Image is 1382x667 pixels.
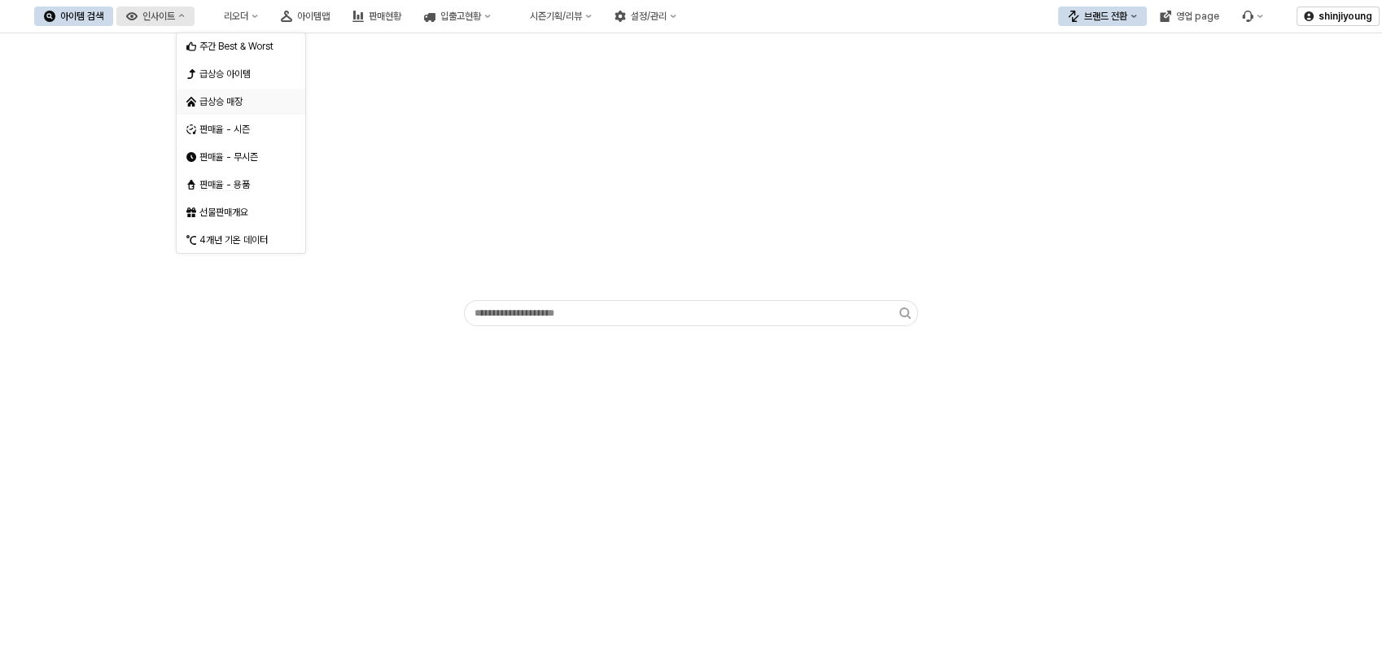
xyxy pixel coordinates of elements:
div: 판매율 - 무시즌 [199,150,286,163]
button: 영업 page [1150,7,1229,26]
div: 4개년 기온 데이터 [199,233,286,246]
div: 선물판매개요 [199,206,286,219]
button: 시즌기획/리뷰 [504,7,601,26]
div: 아이템 검색 [60,11,103,22]
div: 주간 Best & Worst [199,40,286,53]
div: 버그 제보 및 기능 개선 요청 [1232,7,1273,26]
button: 리오더 [198,7,268,26]
div: 리오더 [224,11,248,22]
button: shinjiyoung [1297,7,1380,26]
div: Select an option [177,33,305,254]
button: 판매현황 [343,7,411,26]
div: 판매현황 [369,11,401,22]
button: 아이템맵 [271,7,339,26]
button: 설정/관리 [605,7,686,26]
div: 급상승 아이템 [199,68,286,81]
span: 판매율 - 용품 [199,179,250,191]
div: 판매율 - 시즌 [199,123,286,136]
div: 입출고현황 [440,11,481,22]
button: 브랜드 전환 [1058,7,1147,26]
div: 설정/관리 [631,11,667,22]
div: 아이템맵 [297,11,330,22]
button: 입출고현황 [414,7,501,26]
button: 아이템 검색 [34,7,113,26]
p: shinjiyoung [1319,10,1372,23]
div: 인사이트 [142,11,175,22]
div: 브랜드 전환 [1084,11,1127,22]
button: 인사이트 [116,7,195,26]
div: 급상승 매장 [199,95,286,108]
div: 시즌기획/리뷰 [530,11,582,22]
div: 영업 page [1176,11,1219,22]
